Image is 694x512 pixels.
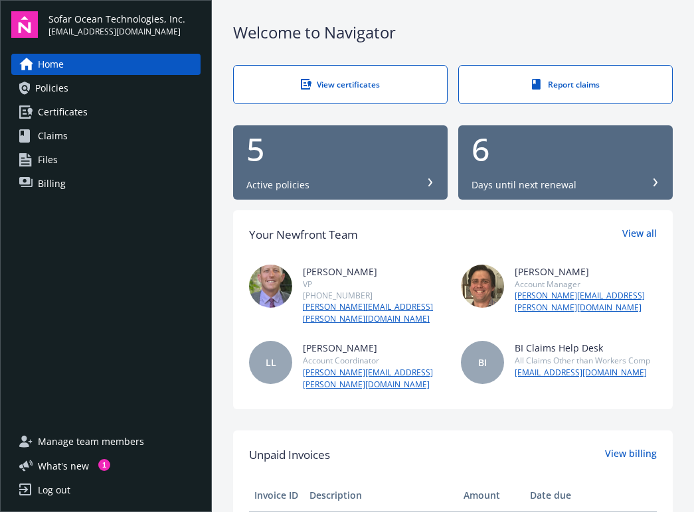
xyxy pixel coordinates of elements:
div: Your Newfront Team [249,226,358,243]
th: Date due [525,480,580,511]
div: VP [303,279,445,290]
a: Policies [11,78,201,99]
span: Claims [38,125,68,147]
div: Report claims [485,79,646,90]
div: [PERSON_NAME] [303,265,445,279]
div: Welcome to Navigator [233,21,673,44]
div: 6 [472,133,659,165]
div: All Claims Other than Workers Comp [515,355,650,366]
a: Home [11,54,201,75]
div: [PHONE_NUMBER] [303,290,445,301]
div: [PERSON_NAME] [515,265,657,279]
a: Certificates [11,101,201,123]
span: LL [266,355,276,369]
a: Report claims [458,65,673,104]
div: Account Manager [515,279,657,290]
div: 1 [98,459,110,471]
span: [EMAIL_ADDRESS][DOMAIN_NAME] [48,26,185,38]
th: Description [304,480,458,511]
img: navigator-logo.svg [11,11,38,38]
span: What ' s new [38,459,89,473]
button: 6Days until next renewal [458,125,673,200]
div: Days until next renewal [472,178,576,192]
a: [PERSON_NAME][EMAIL_ADDRESS][PERSON_NAME][DOMAIN_NAME] [515,290,657,314]
div: Active policies [246,178,309,192]
a: [PERSON_NAME][EMAIL_ADDRESS][PERSON_NAME][DOMAIN_NAME] [303,367,445,391]
span: Files [38,149,58,170]
button: What's new1 [11,459,110,473]
a: Files [11,149,201,170]
img: photo [461,265,504,308]
div: View certificates [260,79,420,90]
span: Sofar Ocean Technologies, Inc. [48,12,185,26]
div: Account Coordinator [303,355,445,366]
div: 5 [246,133,434,165]
button: 5Active policies [233,125,448,200]
span: BI [478,355,487,369]
th: Invoice ID [249,480,304,511]
span: Certificates [38,101,88,123]
div: BI Claims Help Desk [515,341,650,355]
a: View certificates [233,65,448,104]
th: Amount [458,480,525,511]
span: Unpaid Invoices [249,446,330,464]
a: [EMAIL_ADDRESS][DOMAIN_NAME] [515,367,650,379]
a: [PERSON_NAME][EMAIL_ADDRESS][PERSON_NAME][DOMAIN_NAME] [303,301,445,325]
span: Home [38,54,64,75]
a: Claims [11,125,201,147]
span: Billing [38,173,66,194]
span: Manage team members [38,431,144,452]
button: Sofar Ocean Technologies, Inc.[EMAIL_ADDRESS][DOMAIN_NAME] [48,11,201,38]
div: Log out [38,480,70,501]
img: photo [249,265,292,308]
div: [PERSON_NAME] [303,341,445,355]
a: View all [622,226,657,243]
a: Manage team members [11,431,201,452]
a: View billing [605,446,657,464]
a: Billing [11,173,201,194]
span: Policies [35,78,68,99]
